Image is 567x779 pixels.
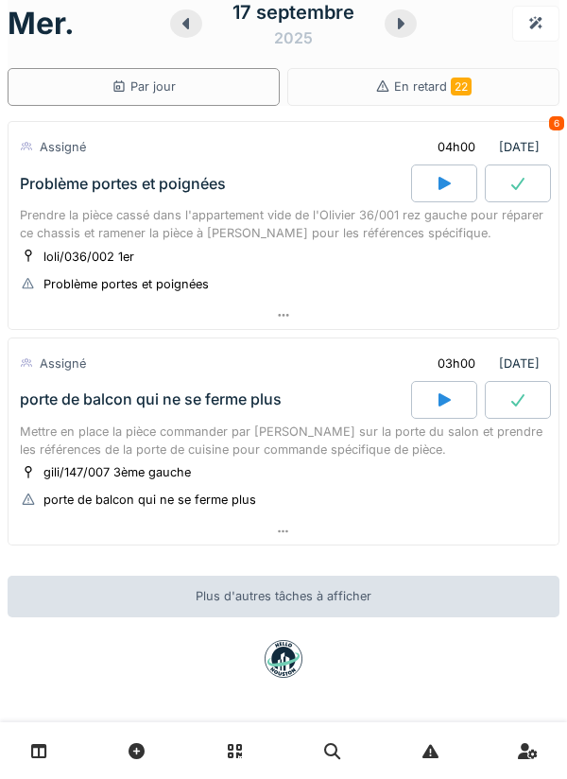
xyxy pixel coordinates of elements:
div: 2025 [274,26,313,49]
div: Prendre la pièce cassé dans l'appartement vide de l'Olivier 36/001 rez gauche pour réparer ce cha... [20,206,547,242]
div: [DATE] [421,346,547,381]
h1: mer. [8,6,75,42]
div: 03h00 [438,355,475,372]
span: 22 [451,78,472,95]
div: Assigné [40,355,86,372]
span: En retard [394,79,472,94]
div: Plus d'autres tâches à afficher [8,576,559,616]
div: [DATE] [421,130,547,164]
div: loli/036/002 1er [43,248,134,266]
div: 6 [549,116,564,130]
div: porte de balcon qui ne se ferme plus [20,390,282,408]
div: Problème portes et poignées [43,275,209,293]
img: badge-BVDL4wpA.svg [265,640,302,678]
div: 04h00 [438,138,475,156]
div: gili/147/007 3ème gauche [43,463,191,481]
div: Assigné [40,138,86,156]
div: Par jour [112,78,176,95]
div: porte de balcon qui ne se ferme plus [43,491,256,509]
div: Problème portes et poignées [20,175,226,193]
div: Mettre en place la pièce commander par [PERSON_NAME] sur la porte du salon et prendre les référen... [20,423,547,459]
